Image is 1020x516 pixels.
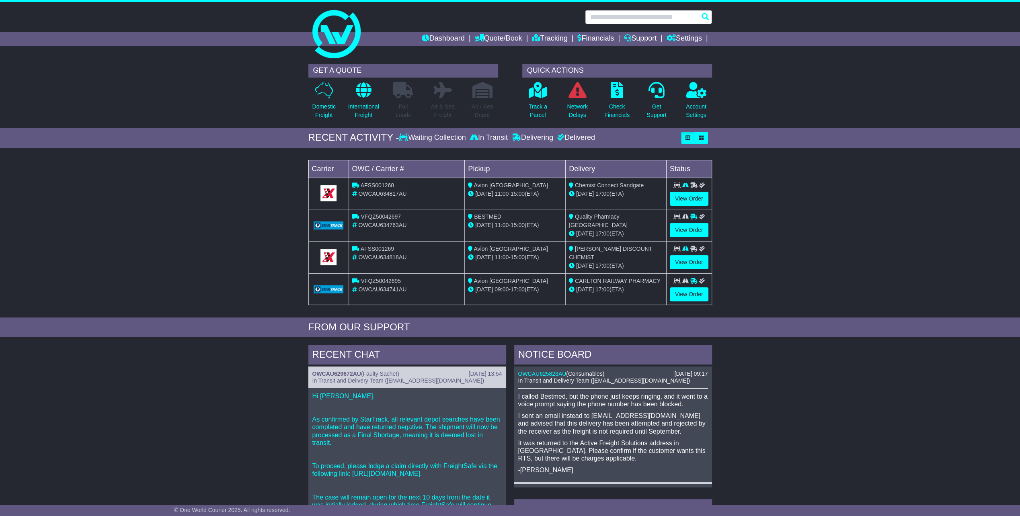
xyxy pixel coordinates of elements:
span: VFQZ50042697 [361,213,401,220]
a: OWCAU629672AU [312,371,361,377]
span: [DATE] [475,190,493,197]
a: NetworkDelays [566,82,588,124]
div: - (ETA) [468,285,562,294]
p: Get Support [646,102,666,119]
a: Tracking [532,32,567,46]
div: [DATE] 13:54 [468,371,502,377]
p: Hi [PERSON_NAME], [312,392,502,400]
div: [DATE] 09:17 [674,371,708,377]
a: View Order [670,255,708,269]
span: 17:00 [595,230,610,237]
img: GetCarrierServiceLogo [314,221,344,229]
a: View Order [670,192,708,206]
span: Avion [GEOGRAPHIC_DATA] [474,246,548,252]
span: 17:00 [595,190,610,197]
span: [DATE] [576,190,594,197]
p: Air / Sea Depot [472,102,493,119]
td: Status [666,160,712,178]
td: Delivery [565,160,666,178]
div: FROM OUR SUPPORT [308,321,712,333]
span: 17:00 [595,286,610,293]
span: 17:00 [511,286,525,293]
a: Dashboard [422,32,465,46]
div: RECENT ACTIVITY - [308,132,399,143]
div: Delivered [555,133,595,142]
p: Air & Sea Freight [431,102,455,119]
span: 11:00 [495,190,509,197]
span: In Transit and Delivery Team ([EMAIL_ADDRESS][DOMAIN_NAME]) [312,377,484,384]
a: View Order [670,223,708,237]
span: [DATE] [576,286,594,293]
span: Quality Pharmacy [GEOGRAPHIC_DATA] [569,213,628,228]
div: - (ETA) [468,253,562,262]
a: Financials [577,32,614,46]
div: RECENT CHAT [308,345,506,367]
p: Domestic Freight [312,102,335,119]
span: 15:00 [511,222,525,228]
span: OWCAU634741AU [358,286,406,293]
span: [DATE] [576,230,594,237]
span: 09:00 [495,286,509,293]
div: (ETA) [569,190,663,198]
span: [DATE] [475,254,493,260]
span: 15:00 [511,254,525,260]
span: 11:00 [495,222,509,228]
span: [DATE] [475,286,493,293]
p: -[PERSON_NAME] [518,466,708,474]
a: GetSupport [646,82,667,124]
span: CARLTON RAILWAY PHARMACY [575,278,661,284]
p: To proceed, please lodge a claim directly with FreightSafe via the following link: [URL][DOMAIN_N... [312,462,502,477]
a: Support [624,32,657,46]
td: OWC / Carrier # [349,160,465,178]
p: Check Financials [604,102,630,119]
img: GetCarrierServiceLogo [320,185,337,201]
span: 17:00 [595,262,610,269]
span: 15:00 [511,190,525,197]
a: DomesticFreight [312,82,336,124]
span: [DATE] [475,222,493,228]
span: Chemist Connect Sandgate [575,182,644,188]
p: As confirmed by StarTrack, all relevant depot searches have been completed and have returned nega... [312,416,502,446]
a: CheckFinancials [604,82,630,124]
div: ( ) [518,371,708,377]
div: ( ) [312,371,502,377]
span: VFQZ50042695 [361,278,401,284]
span: OWCAU634817AU [358,190,406,197]
div: GET A QUOTE [308,64,498,78]
a: Track aParcel [528,82,548,124]
p: It was returned to the Active Freight Solutions address in [GEOGRAPHIC_DATA]. Please confirm if t... [518,439,708,463]
span: In Transit and Delivery Team ([EMAIL_ADDRESS][DOMAIN_NAME]) [518,377,690,384]
a: View Order [670,287,708,301]
img: GetCarrierServiceLogo [320,249,337,265]
div: (ETA) [569,262,663,270]
span: OWCAU634818AU [358,254,406,260]
span: Avion [GEOGRAPHIC_DATA] [474,278,548,284]
td: Carrier [308,160,349,178]
p: Network Delays [567,102,587,119]
p: Account Settings [686,102,706,119]
span: 11:00 [495,254,509,260]
span: Avion [GEOGRAPHIC_DATA] [474,182,548,188]
span: AFSS001268 [361,182,394,188]
span: [PERSON_NAME] DISCOUNT CHEMIST [569,246,652,260]
p: I called Bestmed, but the phone just keeps ringing, and it went to a voice prompt saying the phon... [518,393,708,408]
div: In Transit [468,133,510,142]
span: Consumables [568,371,603,377]
a: OWCAU625823AU [518,371,566,377]
a: Settings [667,32,702,46]
span: [DATE] [576,262,594,269]
p: Track a Parcel [529,102,547,119]
p: International Freight [348,102,379,119]
div: (ETA) [569,285,663,294]
a: AccountSettings [685,82,707,124]
div: - (ETA) [468,190,562,198]
div: - (ETA) [468,221,562,229]
span: Faulty Sachet [363,371,398,377]
span: OWCAU634763AU [358,222,406,228]
div: Delivering [510,133,555,142]
p: Full Loads [393,102,413,119]
img: GetCarrierServiceLogo [314,285,344,293]
div: (ETA) [569,229,663,238]
td: Pickup [465,160,566,178]
p: I sent an email instead to [EMAIL_ADDRESS][DOMAIN_NAME] and advised that this delivery has been a... [518,412,708,435]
